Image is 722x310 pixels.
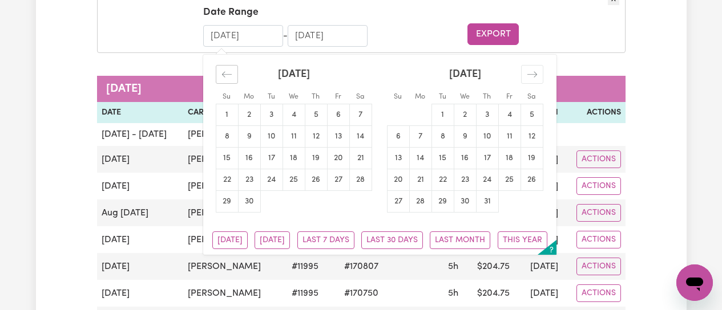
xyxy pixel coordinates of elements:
td: [DATE] [97,280,184,307]
td: Choose Wednesday, July 9, 2025 as your check-in date. It’s available. [454,125,476,147]
td: Choose Monday, July 28, 2025 as your check-in date. It’s available. [409,190,431,212]
td: Choose Monday, June 9, 2025 as your check-in date. It’s available. [238,125,260,147]
td: Choose Sunday, June 29, 2025 as your check-in date. It’s available. [216,190,238,212]
button: Actions [576,204,621,222]
td: Choose Thursday, July 31, 2025 as your check-in date. It’s available. [476,190,498,212]
div: Move backward to switch to the previous month. [216,65,238,84]
span: 5 hours [448,262,458,271]
td: Choose Sunday, July 20, 2025 as your check-in date. It’s available. [387,169,409,190]
td: Choose Sunday, July 27, 2025 as your check-in date. It’s available. [387,190,409,212]
button: Actions [576,177,621,195]
small: Tu [439,93,446,100]
td: Choose Tuesday, June 24, 2025 as your check-in date. It’s available. [260,169,283,190]
td: Choose Tuesday, June 3, 2025 as your check-in date. It’s available. [260,104,283,125]
td: Choose Thursday, July 17, 2025 as your check-in date. It’s available. [476,147,498,169]
button: [DATE] [212,231,248,249]
span: ? [550,246,554,255]
td: Choose Sunday, July 6, 2025 as your check-in date. It’s available. [387,125,409,147]
strong: [DATE] [278,70,310,80]
td: Choose Wednesday, July 23, 2025 as your check-in date. It’s available. [454,169,476,190]
small: Tu [268,93,275,100]
input: End Date [288,25,368,47]
td: Choose Thursday, July 10, 2025 as your check-in date. It’s available. [476,125,498,147]
td: [PERSON_NAME] [183,226,279,253]
td: [DATE] [97,173,184,199]
th: Date [97,102,184,124]
td: # 11995 [279,253,323,280]
span: # 170750 [337,287,385,300]
td: Choose Friday, July 18, 2025 as your check-in date. It’s available. [498,147,521,169]
td: Choose Tuesday, June 10, 2025 as your check-in date. It’s available. [260,125,283,147]
th: Actions [563,102,626,124]
td: Choose Saturday, June 21, 2025 as your check-in date. It’s available. [349,147,372,169]
td: Choose Friday, June 6, 2025 as your check-in date. It’s available. [327,104,349,125]
button: Last 7 Days [297,231,354,249]
td: Choose Wednesday, July 2, 2025 as your check-in date. It’s available. [454,104,476,125]
td: [PERSON_NAME] [183,173,279,199]
td: Choose Monday, July 14, 2025 as your check-in date. It’s available. [409,147,431,169]
iframe: Button to launch messaging window [676,264,713,301]
td: [PERSON_NAME] [183,146,279,173]
strong: [DATE] [449,70,481,80]
button: Actions [576,284,621,302]
button: Actions [576,258,621,275]
td: Choose Friday, June 13, 2025 as your check-in date. It’s available. [327,125,349,147]
td: Choose Sunday, June 15, 2025 as your check-in date. It’s available. [216,147,238,169]
td: $ 204.75 [463,253,514,280]
td: Choose Wednesday, June 11, 2025 as your check-in date. It’s available. [283,125,305,147]
caption: [DATE] [97,76,626,102]
td: Choose Saturday, July 12, 2025 as your check-in date. It’s available. [521,125,543,147]
button: Actions [576,150,621,168]
small: Mo [244,93,254,100]
small: Mo [415,93,425,100]
td: Choose Saturday, July 19, 2025 as your check-in date. It’s available. [521,147,543,169]
td: Choose Monday, July 7, 2025 as your check-in date. It’s available. [409,125,431,147]
td: [DATE] [97,146,184,173]
td: Choose Monday, June 23, 2025 as your check-in date. It’s available. [238,169,260,190]
button: Export [467,23,519,45]
td: # 11995 [279,280,323,307]
td: Choose Monday, June 30, 2025 as your check-in date. It’s available. [238,190,260,212]
small: Sa [356,93,364,100]
td: $ 204.75 [463,280,514,307]
small: Fr [335,93,341,100]
td: [PERSON_NAME] [183,280,279,307]
th: Care Seeker [183,102,279,124]
td: Choose Thursday, July 24, 2025 as your check-in date. It’s available. [476,169,498,190]
td: [DATE] [514,280,563,307]
td: Choose Tuesday, July 29, 2025 as your check-in date. It’s available. [431,190,454,212]
td: Choose Monday, June 2, 2025 as your check-in date. It’s available. [238,104,260,125]
td: Choose Thursday, June 26, 2025 as your check-in date. It’s available. [305,169,327,190]
div: - [283,29,288,43]
button: [DATE] [255,231,290,249]
td: [DATE] [97,226,184,253]
td: [DATE] [514,253,563,280]
td: Choose Friday, June 20, 2025 as your check-in date. It’s available. [327,147,349,169]
small: We [460,93,470,100]
small: Th [312,93,320,100]
td: Choose Monday, July 21, 2025 as your check-in date. It’s available. [409,169,431,190]
span: 5 hours [448,289,458,298]
div: Calendar [203,55,556,226]
button: Actions [576,231,621,248]
td: Choose Sunday, June 1, 2025 as your check-in date. It’s available. [216,104,238,125]
td: Choose Saturday, June 7, 2025 as your check-in date. It’s available. [349,104,372,125]
td: Choose Friday, July 4, 2025 as your check-in date. It’s available. [498,104,521,125]
button: Last 30 Days [361,231,423,249]
td: [PERSON_NAME] [183,199,279,226]
td: Choose Wednesday, June 25, 2025 as your check-in date. It’s available. [283,169,305,190]
input: Start Date [203,25,283,47]
button: Last Month [430,231,490,249]
td: [DATE] - [DATE] [97,123,184,146]
small: Sa [527,93,535,100]
small: Su [223,93,231,100]
span: # 170807 [337,260,385,274]
small: Fr [506,93,513,100]
td: Choose Thursday, June 19, 2025 as your check-in date. It’s available. [305,147,327,169]
td: Choose Thursday, June 12, 2025 as your check-in date. It’s available. [305,125,327,147]
small: Th [483,93,491,100]
td: Choose Friday, July 25, 2025 as your check-in date. It’s available. [498,169,521,190]
td: Choose Tuesday, July 15, 2025 as your check-in date. It’s available. [431,147,454,169]
td: Choose Thursday, July 3, 2025 as your check-in date. It’s available. [476,104,498,125]
td: Choose Wednesday, July 30, 2025 as your check-in date. It’s available. [454,190,476,212]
